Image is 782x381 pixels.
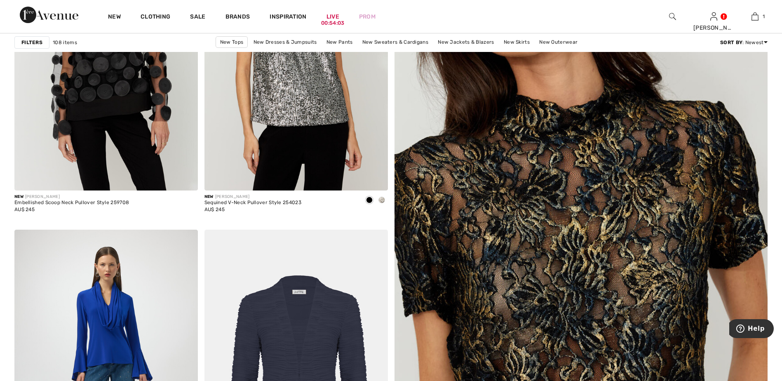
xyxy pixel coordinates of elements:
[53,39,77,46] span: 108 items
[270,13,306,22] span: Inspiration
[735,12,775,21] a: 1
[204,194,214,199] span: New
[669,12,676,21] img: search the website
[359,12,376,21] a: Prom
[751,12,759,21] img: My Bag
[535,37,582,47] a: New Outerwear
[434,37,498,47] a: New Jackets & Blazers
[14,194,23,199] span: New
[693,24,734,32] div: [PERSON_NAME]
[204,200,301,206] div: Sequined V-Neck Pullover Style 254023
[710,12,717,20] a: Sign In
[14,207,35,212] span: AU$ 245
[710,12,717,21] img: My Info
[14,200,129,206] div: Embellished Scoop Neck Pullover Style 259708
[358,37,432,47] a: New Sweaters & Cardigans
[216,36,248,48] a: New Tops
[363,194,376,207] div: Black/Silver
[204,194,301,200] div: [PERSON_NAME]
[720,40,742,45] strong: Sort By
[720,39,768,46] div: : Newest
[321,19,344,27] div: 00:54:03
[14,194,129,200] div: [PERSON_NAME]
[204,207,225,212] span: AU$ 245
[225,13,250,22] a: Brands
[190,13,205,22] a: Sale
[326,12,339,21] a: Live00:54:03
[322,37,357,47] a: New Pants
[376,194,388,207] div: SILVER/NUDE
[500,37,534,47] a: New Skirts
[729,319,774,340] iframe: Opens a widget where you can find more information
[141,13,170,22] a: Clothing
[763,13,765,20] span: 1
[249,37,321,47] a: New Dresses & Jumpsuits
[20,7,78,23] img: 1ère Avenue
[21,39,42,46] strong: Filters
[108,13,121,22] a: New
